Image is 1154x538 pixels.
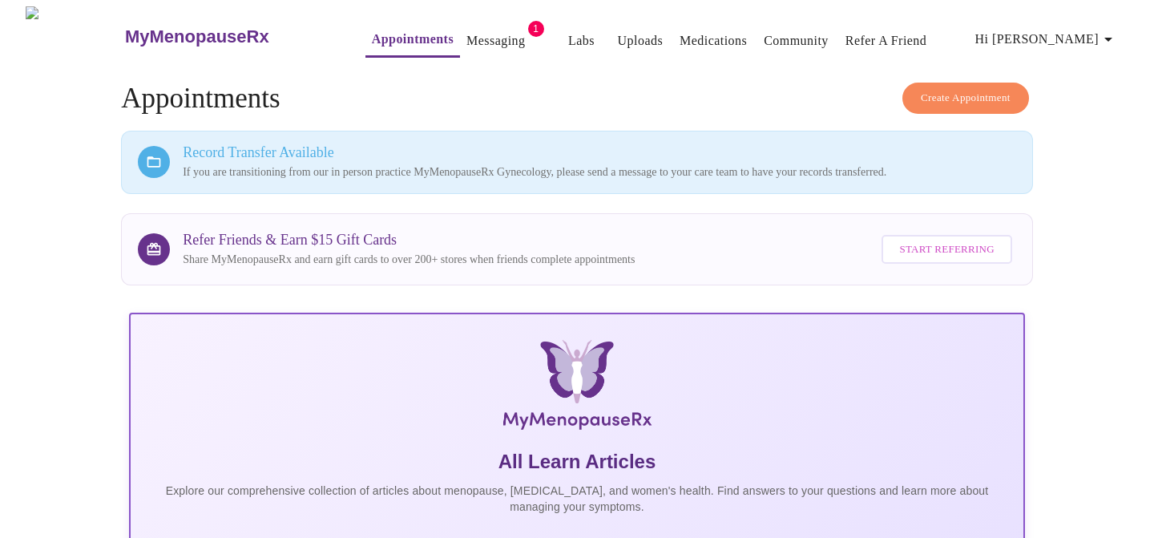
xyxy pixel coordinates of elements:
[372,28,454,51] a: Appointments
[764,30,829,52] a: Community
[460,25,531,57] button: Messaging
[26,6,123,67] img: MyMenopauseRx Logo
[365,23,460,58] button: Appointments
[278,340,876,436] img: MyMenopauseRx Logo
[680,30,747,52] a: Medications
[845,30,927,52] a: Refer a Friend
[921,89,1011,107] span: Create Appointment
[143,483,1011,515] p: Explore our comprehensive collection of articles about menopause, [MEDICAL_DATA], and women's hea...
[125,26,269,47] h3: MyMenopauseRx
[183,144,1016,161] h3: Record Transfer Available
[882,235,1011,265] button: Start Referring
[528,21,544,37] span: 1
[568,30,595,52] a: Labs
[143,449,1011,475] h5: All Learn Articles
[902,83,1029,114] button: Create Appointment
[123,9,333,65] a: MyMenopauseRx
[183,252,635,268] p: Share MyMenopauseRx and earn gift cards to over 200+ stores when friends complete appointments
[121,83,1033,115] h4: Appointments
[673,25,753,57] button: Medications
[969,23,1124,55] button: Hi [PERSON_NAME]
[183,164,1016,180] p: If you are transitioning from our in person practice MyMenopauseRx Gynecology, please send a mess...
[618,30,664,52] a: Uploads
[899,241,994,259] span: Start Referring
[611,25,670,57] button: Uploads
[878,227,1015,273] a: Start Referring
[839,25,934,57] button: Refer a Friend
[466,30,525,52] a: Messaging
[975,28,1118,51] span: Hi [PERSON_NAME]
[183,232,635,249] h3: Refer Friends & Earn $15 Gift Cards
[556,25,607,57] button: Labs
[757,25,835,57] button: Community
